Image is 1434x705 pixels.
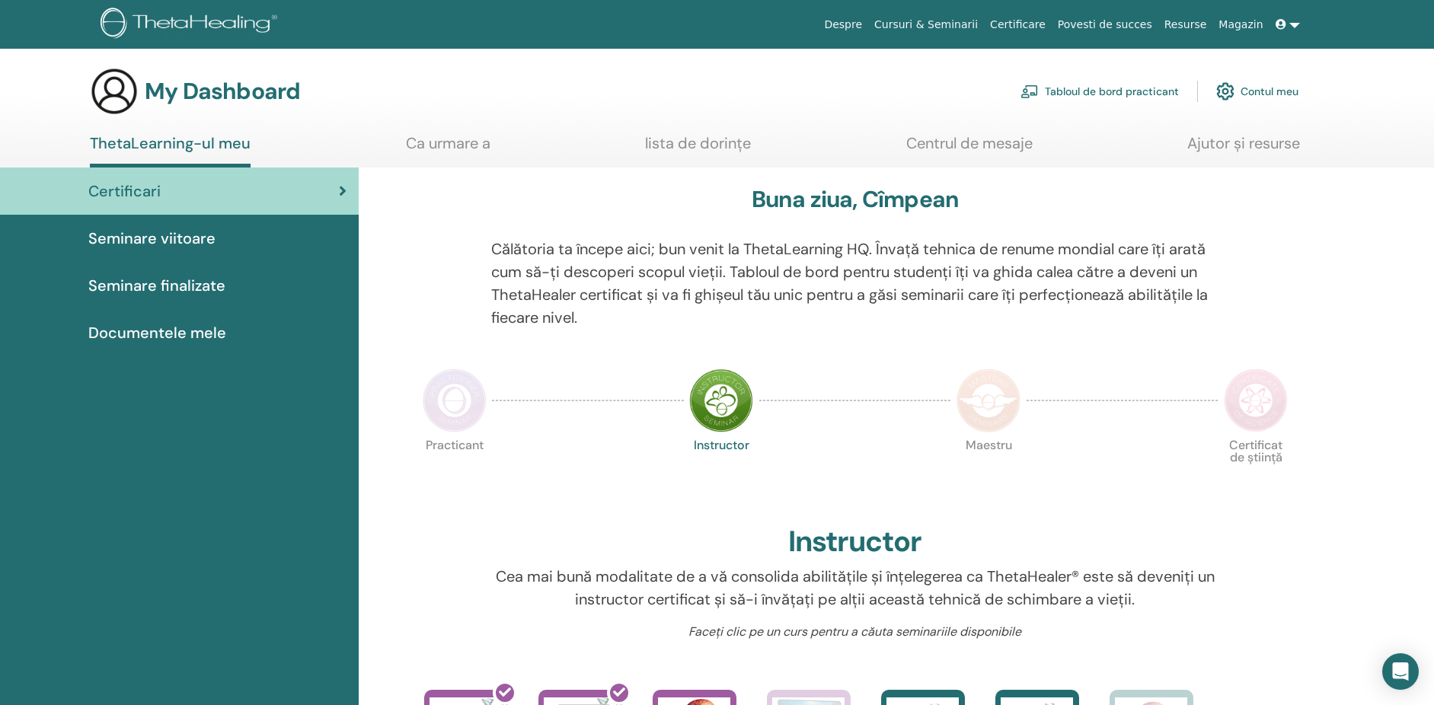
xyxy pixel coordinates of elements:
h2: Instructor [788,525,921,560]
a: Povesti de succes [1052,11,1158,39]
a: Cursuri & Seminarii [868,11,984,39]
a: Despre [818,11,868,39]
a: Tabloul de bord practicant [1020,75,1179,108]
h3: My Dashboard [145,78,300,105]
a: Resurse [1158,11,1213,39]
span: Seminare finalizate [88,274,225,297]
span: Seminare viitoare [88,227,216,250]
p: Instructor [689,439,753,503]
img: Certificate of Science [1224,368,1288,432]
div: Open Intercom Messenger [1382,653,1419,690]
h3: Buna ziua, Cîmpean [752,186,960,213]
a: Ca urmare a [406,134,490,164]
a: Contul meu [1216,75,1298,108]
a: Magazin [1212,11,1269,39]
p: Cea mai bună modalitate de a vă consolida abilitățile și înțelegerea ca ThetaHealer® este să deve... [491,565,1218,611]
span: Certificari [88,180,161,203]
p: Maestru [957,439,1020,503]
span: Documentele mele [88,321,226,344]
img: cog.svg [1216,78,1234,104]
a: ThetaLearning-ul meu [90,134,251,167]
img: Instructor [689,368,753,432]
a: Certificare [984,11,1052,39]
img: Master [957,368,1020,432]
img: logo.png [101,8,283,42]
p: Practicant [423,439,487,503]
a: Ajutor și resurse [1187,134,1300,164]
p: Călătoria ta începe aici; bun venit la ThetaLearning HQ. Învață tehnica de renume mondial care îț... [491,238,1218,329]
img: Practitioner [423,368,487,432]
p: Certificat de știință [1224,439,1288,503]
img: generic-user-icon.jpg [90,67,139,116]
a: lista de dorințe [645,134,751,164]
a: Centrul de mesaje [906,134,1033,164]
p: Faceți clic pe un curs pentru a căuta seminariile disponibile [491,623,1218,641]
img: chalkboard-teacher.svg [1020,85,1039,98]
